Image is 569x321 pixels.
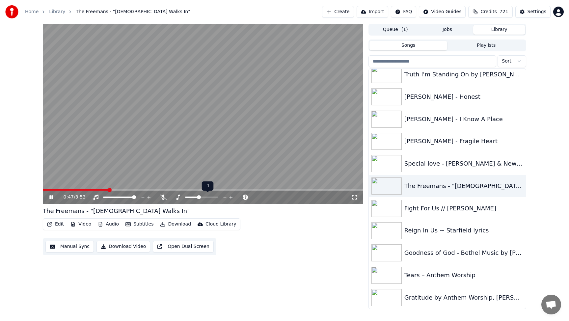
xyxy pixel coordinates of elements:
a: Open chat [541,295,561,314]
button: Credits721 [468,6,512,18]
div: [PERSON_NAME] - Fragile Heart [404,137,523,146]
div: [PERSON_NAME] - Honest [404,92,523,101]
div: Tears – Anthem Worship [404,271,523,280]
div: -1 [202,181,214,191]
span: 721 [500,9,508,15]
button: Manual Sync [45,241,94,253]
button: Edit [44,220,67,229]
div: Cloud Library [205,221,236,227]
button: Library [473,25,525,35]
div: / [64,194,79,201]
button: Playlists [447,41,525,50]
a: Home [25,9,39,15]
button: Download [157,220,194,229]
img: youka [5,5,18,18]
button: FAQ [391,6,416,18]
a: Library [49,9,65,15]
div: Reign In Us ~ Starfield lyrics [404,226,523,235]
button: Video [68,220,94,229]
div: Settings [528,9,546,15]
div: Goodness of God - Bethel Music by [PERSON_NAME] [404,248,523,257]
button: Import [357,6,388,18]
div: Gratitude by Anthem Worship, [PERSON_NAME] & Mass Anthem [404,293,523,302]
button: Video Guides [419,6,466,18]
div: Fight For Us // [PERSON_NAME] [404,204,523,213]
button: Subtitles [123,220,156,229]
div: The Freemans - "[DEMOGRAPHIC_DATA] Walks In" [404,181,523,191]
button: Queue [369,25,421,35]
span: Sort [502,58,511,65]
span: The Freemans - "[DEMOGRAPHIC_DATA] Walks In" [76,9,190,15]
div: [PERSON_NAME] - I Know A Place [404,115,523,124]
span: ( 1 ) [401,26,408,33]
div: The Freemans - "[DEMOGRAPHIC_DATA] Walks In" [43,206,190,216]
nav: breadcrumb [25,9,190,15]
button: Open Dual Screen [153,241,214,253]
span: Credits [480,9,497,15]
span: 3:53 [75,194,86,201]
button: Audio [95,220,122,229]
button: Create [322,6,354,18]
button: Settings [515,6,551,18]
div: Special love - [PERSON_NAME] & New River [404,159,523,168]
button: Download Video [96,241,150,253]
span: 0:47 [64,194,74,201]
button: Songs [369,41,447,50]
div: Truth I'm Standing On by [PERSON_NAME] [404,70,523,79]
button: Jobs [421,25,474,35]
